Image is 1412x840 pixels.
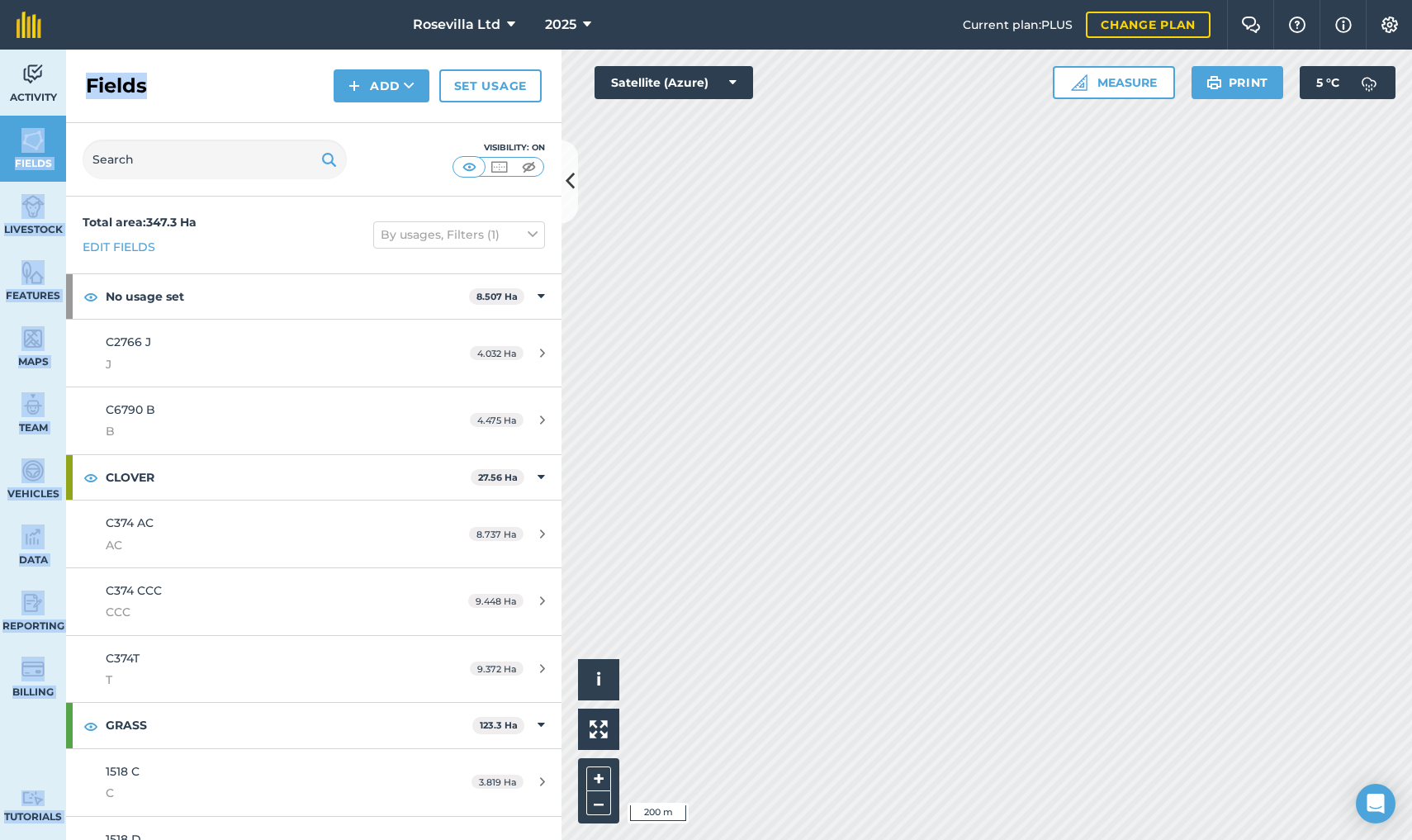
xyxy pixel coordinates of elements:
[66,455,561,500] div: CLOVER27.56 Ha
[21,458,45,483] img: svg+xml;base64,PD94bWwgdmVyc2lvbj0iMS4wIiBlbmNvZGluZz0idXRmLTgiPz4KPCEtLSBHZW5lcmF0b3I6IEFkb2JlIE...
[1380,17,1400,33] img: A cog icon
[21,591,45,615] img: svg+xml;base64,PD94bWwgdmVyc2lvbj0iMS4wIiBlbmNvZGluZz0idXRmLTgiPz4KPCEtLSBHZW5lcmF0b3I6IEFkb2JlIE...
[348,76,360,96] img: svg+xml;base64,PHN2ZyB4bWxucz0iaHR0cDovL3d3dy53My5vcmcvMjAwMC9zdmciIHdpZHRoPSIxNCIgaGVpZ2h0PSIyNC...
[1335,15,1352,35] img: svg+xml;base64,PHN2ZyB4bWxucz0iaHR0cDovL3d3dy53My5vcmcvMjAwMC9zdmciIHdpZHRoPSIxNyIgaGVpZ2h0PSIxNy...
[21,128,45,153] img: svg+xml;base64,PHN2ZyB4bWxucz0iaHR0cDovL3d3dy53My5vcmcvMjAwMC9zdmciIHdpZHRoPSI1NiIgaGVpZ2h0PSI2MC...
[578,659,619,700] button: i
[334,69,429,102] button: Add
[86,73,147,99] h2: Fields
[66,636,561,703] a: C374TT9.372 Ha
[66,703,561,747] div: GRASS123.3 Ha
[596,669,601,690] span: i
[106,603,416,621] span: CCC
[83,140,347,179] input: Search
[1316,66,1339,99] span: 5 ° C
[1192,66,1284,99] button: Print
[468,594,524,608] span: 9.448 Ha
[106,455,471,500] strong: CLOVER
[83,215,197,230] strong: Total area : 347.3 Ha
[106,671,416,689] span: T
[106,703,472,747] strong: GRASS
[1241,17,1261,33] img: Two speech bubbles overlapping with the left bubble in the forefront
[439,69,542,102] a: Set usage
[21,524,45,549] img: svg+xml;base64,PD94bWwgdmVyc2lvbj0iMS4wIiBlbmNvZGluZz0idXRmLTgiPz4KPCEtLSBHZW5lcmF0b3I6IEFkb2JlIE...
[66,568,561,635] a: C374 CCCCCC9.448 Ha
[66,274,561,319] div: No usage set8.507 Ha
[470,346,524,360] span: 4.032 Ha
[1086,12,1211,38] a: Change plan
[106,274,469,319] strong: No usage set
[106,402,155,417] span: C6790 B
[106,651,140,666] span: C374T
[413,15,500,35] span: Rosevilla Ltd
[545,15,576,35] span: 2025
[21,392,45,417] img: svg+xml;base64,PD94bWwgdmVyc2lvbj0iMS4wIiBlbmNvZGluZz0idXRmLTgiPz4KPCEtLSBHZW5lcmF0b3I6IEFkb2JlIE...
[480,719,518,731] strong: 123.3 Ha
[1206,73,1222,93] img: svg+xml;base64,PHN2ZyB4bWxucz0iaHR0cDovL3d3dy53My5vcmcvMjAwMC9zdmciIHdpZHRoPSIxOSIgaGVpZ2h0PSIyNC...
[586,791,611,815] button: –
[106,536,416,554] span: AC
[106,422,416,440] span: B
[471,775,524,789] span: 3.819 Ha
[106,355,416,373] span: J
[1300,66,1395,99] button: 5 °C
[66,501,561,567] a: C374 ACAC8.737 Ha
[963,16,1073,34] span: Current plan : PLUS
[21,657,45,681] img: svg+xml;base64,PD94bWwgdmVyc2lvbj0iMS4wIiBlbmNvZGluZz0idXRmLTgiPz4KPCEtLSBHZW5lcmF0b3I6IEFkb2JlIE...
[470,662,524,676] span: 9.372 Ha
[21,326,45,351] img: svg+xml;base64,PHN2ZyB4bWxucz0iaHR0cDovL3d3dy53My5vcmcvMjAwMC9zdmciIHdpZHRoPSI1NiIgaGVpZ2h0PSI2MC...
[106,784,416,802] span: C
[106,335,151,349] span: C2766 J
[21,260,45,285] img: svg+xml;base64,PHN2ZyB4bWxucz0iaHR0cDovL3d3dy53My5vcmcvMjAwMC9zdmciIHdpZHRoPSI1NiIgaGVpZ2h0PSI2MC...
[1353,66,1386,99] img: svg+xml;base64,PD94bWwgdmVyc2lvbj0iMS4wIiBlbmNvZGluZz0idXRmLTgiPz4KPCEtLSBHZW5lcmF0b3I6IEFkb2JlIE...
[459,159,480,175] img: svg+xml;base64,PHN2ZyB4bWxucz0iaHR0cDovL3d3dy53My5vcmcvMjAwMC9zdmciIHdpZHRoPSI1MCIgaGVpZ2h0PSI0MC...
[453,141,545,154] div: Visibility: On
[586,766,611,791] button: +
[17,12,41,38] img: fieldmargin Logo
[21,62,45,87] img: svg+xml;base64,PD94bWwgdmVyc2lvbj0iMS4wIiBlbmNvZGluZz0idXRmLTgiPz4KPCEtLSBHZW5lcmF0b3I6IEFkb2JlIE...
[21,790,45,806] img: svg+xml;base64,PD94bWwgdmVyc2lvbj0iMS4wIiBlbmNvZGluZz0idXRmLTgiPz4KPCEtLSBHZW5lcmF0b3I6IEFkb2JlIE...
[476,291,518,302] strong: 8.507 Ha
[66,320,561,387] a: C2766 JJ4.032 Ha
[83,287,98,306] img: svg+xml;base64,PHN2ZyB4bWxucz0iaHR0cDovL3d3dy53My5vcmcvMjAwMC9zdmciIHdpZHRoPSIxOCIgaGVpZ2h0PSIyNC...
[469,527,524,541] span: 8.737 Ha
[595,66,753,99] button: Satellite (Azure)
[21,194,45,219] img: svg+xml;base64,PD94bWwgdmVyc2lvbj0iMS4wIiBlbmNvZGluZz0idXRmLTgiPz4KPCEtLSBHZW5lcmF0b3I6IEFkb2JlIE...
[470,413,524,427] span: 4.475 Ha
[1287,17,1307,33] img: A question mark icon
[106,764,140,779] span: 1518 C
[66,387,561,454] a: C6790 BB4.475 Ha
[519,159,539,175] img: svg+xml;base64,PHN2ZyB4bWxucz0iaHR0cDovL3d3dy53My5vcmcvMjAwMC9zdmciIHdpZHRoPSI1MCIgaGVpZ2h0PSI0MC...
[106,583,162,598] span: C374 CCC
[489,159,509,175] img: svg+xml;base64,PHN2ZyB4bWxucz0iaHR0cDovL3d3dy53My5vcmcvMjAwMC9zdmciIHdpZHRoPSI1MCIgaGVpZ2h0PSI0MC...
[66,749,561,816] a: 1518 CC3.819 Ha
[83,467,98,487] img: svg+xml;base64,PHN2ZyB4bWxucz0iaHR0cDovL3d3dy53My5vcmcvMjAwMC9zdmciIHdpZHRoPSIxOCIgaGVpZ2h0PSIyNC...
[373,221,545,248] button: By usages, Filters (1)
[83,238,155,256] a: Edit fields
[1071,74,1087,91] img: Ruler icon
[1053,66,1175,99] button: Measure
[1356,784,1395,823] div: Open Intercom Messenger
[590,720,608,738] img: Four arrows, one pointing top left, one top right, one bottom right and the last bottom left
[478,472,518,483] strong: 27.56 Ha
[106,515,154,530] span: C374 AC
[321,149,337,169] img: svg+xml;base64,PHN2ZyB4bWxucz0iaHR0cDovL3d3dy53My5vcmcvMjAwMC9zdmciIHdpZHRoPSIxOSIgaGVpZ2h0PSIyNC...
[83,716,98,736] img: svg+xml;base64,PHN2ZyB4bWxucz0iaHR0cDovL3d3dy53My5vcmcvMjAwMC9zdmciIHdpZHRoPSIxOCIgaGVpZ2h0PSIyNC...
